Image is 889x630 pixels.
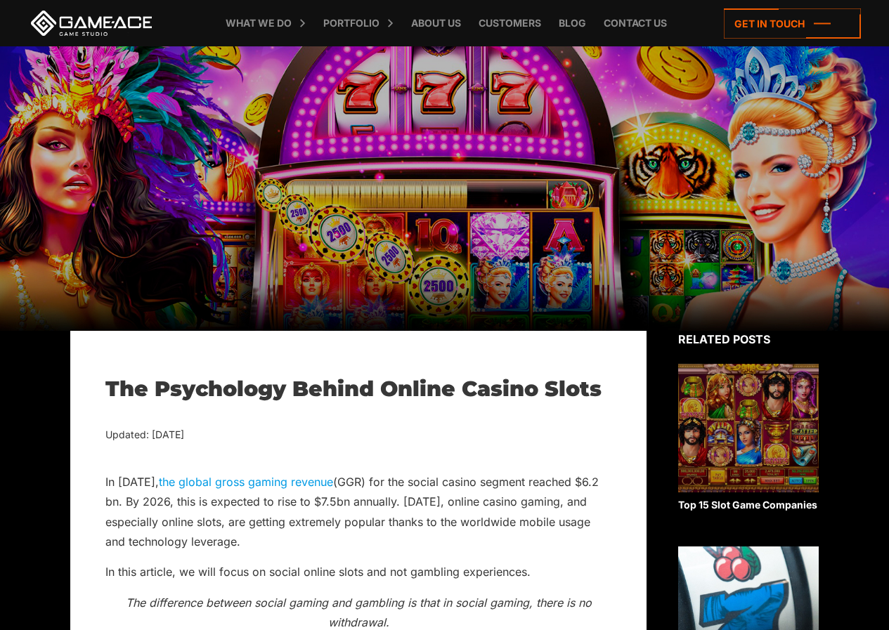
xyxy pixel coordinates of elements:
[105,426,611,444] div: Updated: [DATE]
[678,331,819,348] div: Related posts
[159,475,333,489] a: the global gross gaming revenue
[724,8,861,39] a: Get in touch
[105,562,611,582] p: In this article, we will focus on social online slots and not gambling experiences.
[678,364,819,492] img: Related
[678,364,819,511] a: Top 15 Slot Game Companies
[105,376,611,402] h1: The Psychology Behind Online Casino Slots
[105,472,611,552] p: In [DATE], (GGR) for the social casino segment reached $6.2 bn. By 2026, this is expected to rise...
[126,596,592,629] i: The difference between social gaming and gambling is that in social gaming, there is no withdrawal.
